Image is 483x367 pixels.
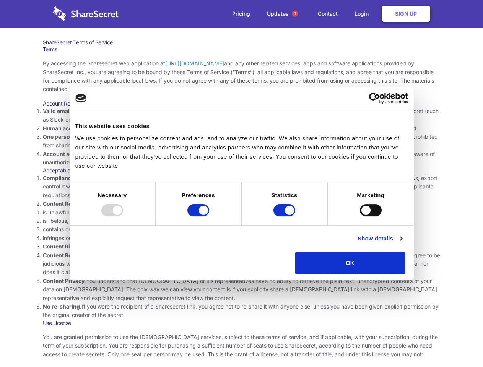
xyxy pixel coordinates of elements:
[43,133,441,150] li: You are not allowed to share account credentials. Each account is dedicated to the individual who...
[43,208,441,217] li: is unlawful or promotes unlawful activities
[43,303,82,310] strong: No re-sharing.
[43,100,441,107] h3: Account Requirements
[43,39,441,46] h1: ShareSecret Terms of Service
[43,174,441,200] li: Your use of the Sharesecret must not violate any applicable laws, including copyright or trademar...
[43,302,441,320] li: If you were the recipient of a Sharesecret link, you agree not to re-share it with anyone else, u...
[75,94,87,102] img: logo
[43,133,108,140] strong: One person per account.
[43,167,441,174] h3: Acceptable Use
[75,134,408,171] div: We use cookies to personalize content and ads, and to analyze our traffic. We also share informat...
[98,192,127,198] strong: Necessary
[272,192,298,198] strong: Statistics
[43,278,86,284] strong: Content Privacy.
[43,108,73,114] strong: Valid email.
[357,192,384,198] strong: Marketing
[53,6,119,21] img: logo-wordmark-white-trans-d4663122ce5f474addd5e946df7df03e33cb6a1c49d2221995e7729f52c070b2.svg
[43,200,99,207] strong: Content Restrictions.
[43,320,441,326] h3: Use License
[43,200,441,242] li: You agree NOT to use Sharesecret to upload or share content that:
[292,11,298,17] span: 1
[382,6,430,22] a: Sign Up
[43,150,441,167] li: You are responsible for your own account security, including the security of your Sharesecret acc...
[224,2,258,26] a: Pricing
[43,277,441,302] li: You understand that [DEMOGRAPHIC_DATA] or it’s representatives have no ability to retrieve the pl...
[43,225,441,234] li: contains or installs any active malware or exploits, or uses our platform for exploit delivery (s...
[358,234,402,243] a: Show details
[75,122,408,131] div: This website uses cookies
[43,151,89,157] strong: Account security.
[43,125,89,132] strong: Human accounts.
[43,252,104,258] strong: Content Responsibility.
[43,251,441,277] li: You are solely responsible for the content you share on Sharesecret, and with the people you shar...
[295,252,405,274] button: OK
[43,175,158,181] strong: Compliance with local laws and regulations.
[43,242,441,251] li: You agree that you will use Sharesecret only to secure and share content that you have the right ...
[165,60,224,67] a: [URL][DOMAIN_NAME]
[43,107,441,124] li: You must provide a valid email address, either directly, or through approved third-party integrat...
[182,192,215,198] strong: Preferences
[43,333,441,359] p: You are granted permission to use the [DEMOGRAPHIC_DATA] services, subject to these terms of serv...
[43,217,441,225] li: is libelous, defamatory, or fraudulent
[341,93,408,104] a: Usercentrics Cookiebot - opens in a new window
[43,243,84,250] strong: Content Rights.
[43,234,441,242] li: infringes on any proprietary right of any party, including patent, trademark, trade secret, copyr...
[43,46,441,53] h3: Terms
[43,59,441,94] p: By accessing the Sharesecret web application at and any other related services, apps and software...
[347,2,380,26] a: Login
[310,2,345,26] a: Contact
[43,124,441,133] li: Only human beings may create accounts. “Bot” accounts — those created by software, in an automate...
